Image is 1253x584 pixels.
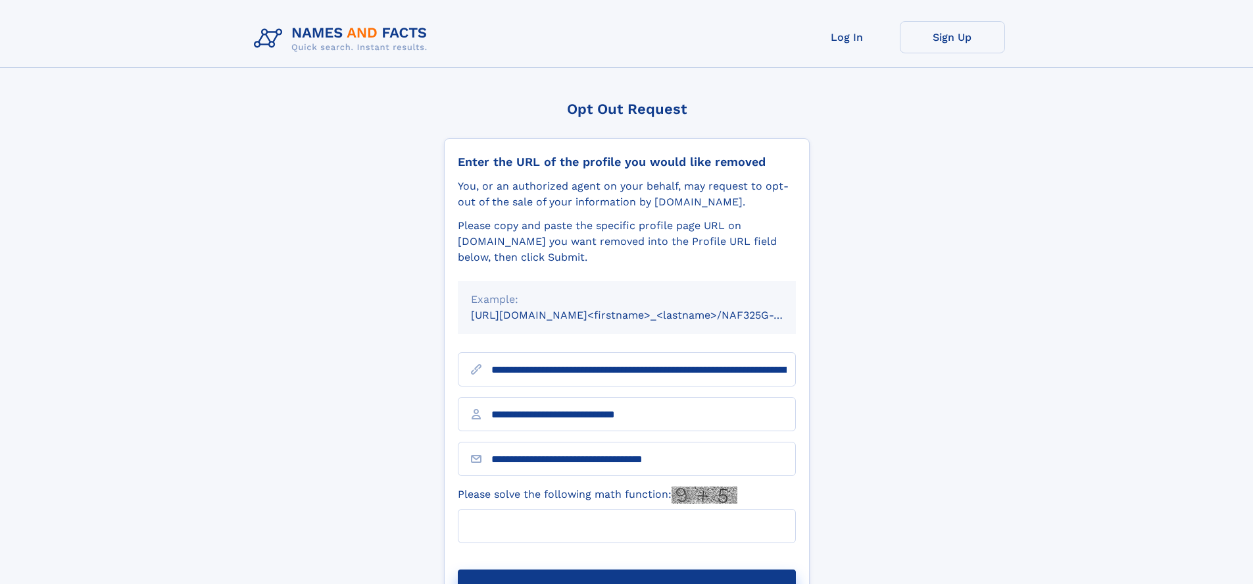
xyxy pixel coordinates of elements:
a: Sign Up [900,21,1005,53]
div: Please copy and paste the specific profile page URL on [DOMAIN_NAME] you want removed into the Pr... [458,218,796,265]
small: [URL][DOMAIN_NAME]<firstname>_<lastname>/NAF325G-xxxxxxxx [471,309,821,321]
img: Logo Names and Facts [249,21,438,57]
div: Example: [471,292,783,307]
div: Enter the URL of the profile you would like removed [458,155,796,169]
label: Please solve the following math function: [458,487,737,504]
div: You, or an authorized agent on your behalf, may request to opt-out of the sale of your informatio... [458,178,796,210]
div: Opt Out Request [444,101,810,117]
a: Log In [795,21,900,53]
